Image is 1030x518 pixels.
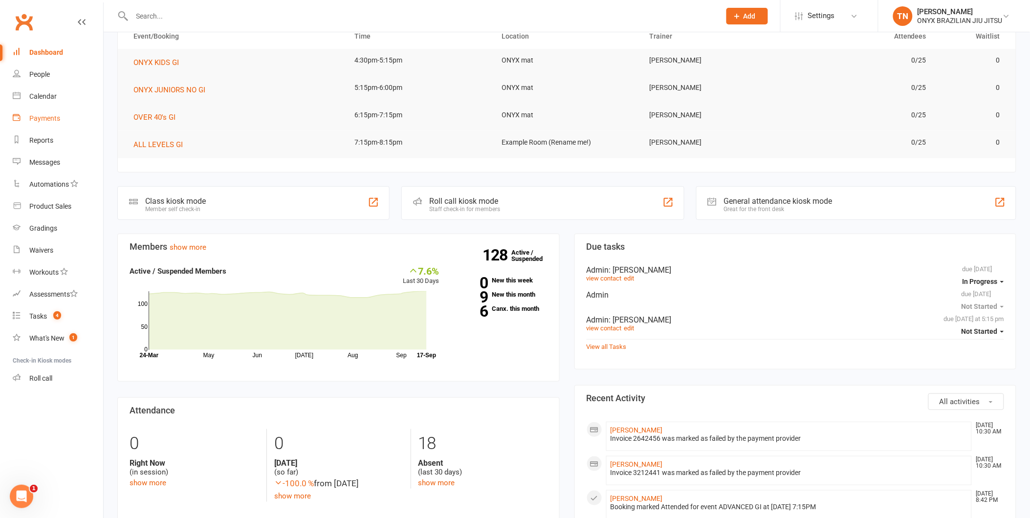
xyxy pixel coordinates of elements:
[611,503,968,511] div: Booking marked Attended for event ADVANCED GI at [DATE] 7:15PM
[133,140,183,149] span: ALL LEVELS GI
[29,334,65,342] div: What's New
[403,265,439,286] div: Last 30 Days
[125,24,346,49] th: Event/Booking
[454,276,488,290] strong: 0
[29,158,60,166] div: Messages
[129,9,714,23] input: Search...
[29,246,53,254] div: Waivers
[963,278,998,285] span: In Progress
[418,458,548,477] div: (last 30 days)
[788,131,935,154] td: 0/25
[130,406,548,415] h3: Attendance
[640,104,788,127] td: [PERSON_NAME]
[12,10,36,34] a: Clubworx
[454,291,547,298] a: 9New this month
[29,290,78,298] div: Assessments
[454,305,547,312] a: 6Canx. this month
[587,242,1005,252] h3: Due tasks
[13,195,103,217] a: Product Sales
[624,324,635,332] a: edit
[454,290,488,304] strong: 9
[13,64,103,86] a: People
[346,24,493,49] th: Time
[744,12,756,20] span: Add
[963,273,1004,290] button: In Progress
[13,217,103,239] a: Gradings
[418,458,548,468] strong: Absent
[130,458,259,477] div: (in session)
[29,374,52,382] div: Roll call
[274,458,403,477] div: (so far)
[724,206,833,213] div: Great for the front desk
[788,104,935,127] td: 0/25
[145,206,206,213] div: Member self check-in
[640,49,788,72] td: [PERSON_NAME]
[512,242,555,269] a: 128Active / Suspended
[587,275,622,282] a: view contact
[918,7,1003,16] div: [PERSON_NAME]
[971,491,1004,503] time: [DATE] 8:42 PM
[346,131,493,154] td: 7:15pm-8:15pm
[29,70,50,78] div: People
[611,495,663,502] a: [PERSON_NAME]
[971,422,1004,435] time: [DATE] 10:30 AM
[454,277,547,283] a: 0New this week
[29,268,59,276] div: Workouts
[145,196,206,206] div: Class kiosk mode
[454,304,488,319] strong: 6
[587,290,1005,300] div: Admin
[640,76,788,99] td: [PERSON_NAME]
[726,8,768,24] button: Add
[13,108,103,129] a: Payments
[274,429,403,458] div: 0
[130,458,259,468] strong: Right Now
[133,58,179,67] span: ONYX KIDS GI
[609,315,672,324] span: : [PERSON_NAME]
[130,242,548,252] h3: Members
[962,327,998,335] span: Not Started
[133,111,182,123] button: OVER 40's GI
[53,311,61,320] span: 4
[133,57,186,68] button: ONYX KIDS GI
[30,485,38,493] span: 1
[274,477,403,490] div: from [DATE]
[971,456,1004,469] time: [DATE] 10:30 AM
[724,196,833,206] div: General attendance kiosk mode
[29,312,47,320] div: Tasks
[346,49,493,72] td: 4:30pm-5:15pm
[587,265,1005,275] div: Admin
[13,327,103,349] a: What's New1
[13,261,103,283] a: Workouts
[493,24,640,49] th: Location
[13,305,103,327] a: Tasks 4
[640,24,788,49] th: Trainer
[429,196,500,206] div: Roll call kiosk mode
[962,323,1004,340] button: Not Started
[493,76,640,99] td: ONYX mat
[403,265,439,276] div: 7.6%
[935,24,1009,49] th: Waitlist
[13,367,103,389] a: Roll call
[274,458,403,468] strong: [DATE]
[29,48,63,56] div: Dashboard
[935,104,1009,127] td: 0
[893,6,913,26] div: TN
[170,243,206,252] a: show more
[29,202,71,210] div: Product Sales
[808,5,835,27] span: Settings
[788,76,935,99] td: 0/25
[13,86,103,108] a: Calendar
[611,434,968,443] div: Invoice 2642456 was marked as failed by the payment provider
[10,485,33,508] iframe: Intercom live chat
[609,265,672,275] span: : [PERSON_NAME]
[611,469,968,477] div: Invoice 3212441 was marked as failed by the payment provider
[587,315,1005,324] div: Admin
[274,492,311,500] a: show more
[133,86,205,94] span: ONYX JUNIORS NO GI
[29,180,69,188] div: Automations
[493,104,640,127] td: ONYX mat
[69,333,77,342] span: 1
[611,426,663,434] a: [PERSON_NAME]
[29,114,60,122] div: Payments
[13,173,103,195] a: Automations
